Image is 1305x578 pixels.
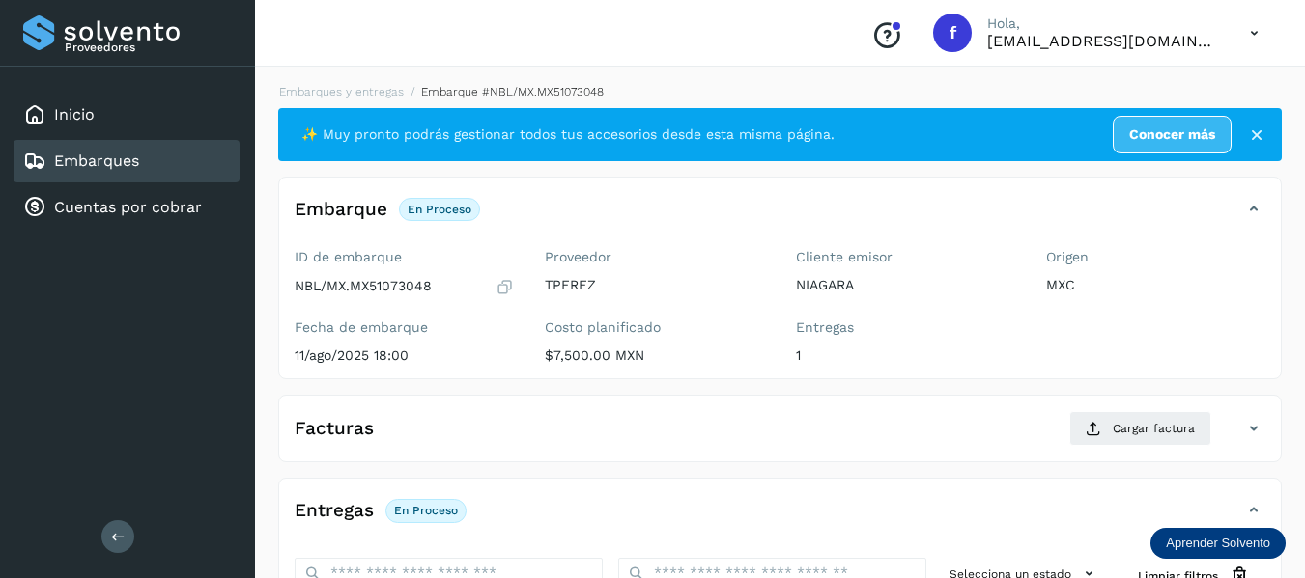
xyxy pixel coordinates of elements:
a: Cuentas por cobrar [54,198,202,216]
h4: Facturas [295,418,374,440]
p: finanzastransportesperez@gmail.com [987,32,1219,50]
div: EntregasEn proceso [279,494,1281,542]
label: Proveedor [545,249,764,265]
p: En proceso [394,504,458,517]
span: Embarque #NBL/MX.MX51073048 [421,85,604,98]
div: EmbarqueEn proceso [279,193,1281,241]
p: TPEREZ [545,277,764,293]
p: 1 [796,347,1015,364]
a: Embarques y entregas [279,85,404,98]
p: Proveedores [65,41,232,54]
p: Aprender Solvento [1166,536,1270,551]
label: Cliente emisor [796,249,1015,265]
button: Cargar factura [1069,411,1211,446]
div: Aprender Solvento [1150,528,1286,559]
label: Fecha de embarque [295,319,514,336]
label: Origen [1046,249,1265,265]
p: 11/ago/2025 18:00 [295,347,514,364]
p: En proceso [408,203,471,216]
a: Inicio [54,105,95,124]
div: Cuentas por cobrar [14,186,240,229]
div: Embarques [14,140,240,182]
p: MXC [1046,277,1265,293]
label: Entregas [796,319,1015,336]
span: ✨ Muy pronto podrás gestionar todos tus accesorios desde esta misma página. [301,124,835,145]
p: $7,500.00 MXN [545,347,764,364]
label: ID de embarque [295,249,514,265]
p: NIAGARA [796,277,1015,293]
nav: breadcrumb [278,83,1282,100]
p: Hola, [987,15,1219,32]
a: Embarques [54,151,139,170]
div: FacturasCargar factura [279,411,1281,461]
h4: Embarque [295,199,387,221]
label: Costo planificado [545,319,764,336]
div: Inicio [14,94,240,136]
span: Cargar factura [1113,420,1195,437]
a: Conocer más [1113,116,1232,153]
p: NBL/MX.MX51073048 [295,278,432,294]
h4: Entregas [295,500,374,522]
